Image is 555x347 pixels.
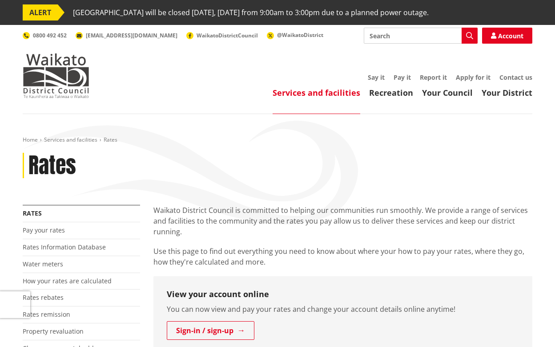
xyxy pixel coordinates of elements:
[277,31,323,39] span: @WaikatoDistrict
[44,136,97,143] a: Services and facilities
[153,205,532,237] p: Waikato District Council is committed to helping our communities run smoothly. We provide a range...
[482,87,532,98] a: Your District
[23,32,67,39] a: 0800 492 452
[23,310,70,318] a: Rates remission
[422,87,473,98] a: Your Council
[33,32,67,39] span: 0800 492 452
[456,73,491,82] a: Apply for it
[167,321,254,340] a: Sign-in / sign-up
[482,28,532,44] a: Account
[23,136,532,144] nav: breadcrumb
[76,32,177,39] a: [EMAIL_ADDRESS][DOMAIN_NAME]
[369,87,413,98] a: Recreation
[23,226,65,234] a: Pay your rates
[420,73,447,82] a: Report it
[23,293,64,302] a: Rates rebates
[394,73,411,82] a: Pay it
[167,304,519,314] p: You can now view and pay your rates and change your account details online anytime!
[197,32,258,39] span: WaikatoDistrictCouncil
[23,209,42,217] a: Rates
[86,32,177,39] span: [EMAIL_ADDRESS][DOMAIN_NAME]
[73,4,429,20] span: [GEOGRAPHIC_DATA] will be closed [DATE], [DATE] from 9:00am to 3:00pm due to a planned power outage.
[186,32,258,39] a: WaikatoDistrictCouncil
[23,277,112,285] a: How your rates are calculated
[273,87,360,98] a: Services and facilities
[23,53,89,98] img: Waikato District Council - Te Kaunihera aa Takiwaa o Waikato
[23,4,58,20] span: ALERT
[23,243,106,251] a: Rates Information Database
[23,327,84,335] a: Property revaluation
[267,31,323,39] a: @WaikatoDistrict
[23,260,63,268] a: Water meters
[368,73,385,82] a: Say it
[364,28,478,44] input: Search input
[167,290,519,299] h3: View your account online
[23,136,38,143] a: Home
[104,136,117,143] span: Rates
[499,73,532,82] a: Contact us
[28,153,76,179] h1: Rates
[153,246,532,267] p: Use this page to find out everything you need to know about where your how to pay your rates, whe...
